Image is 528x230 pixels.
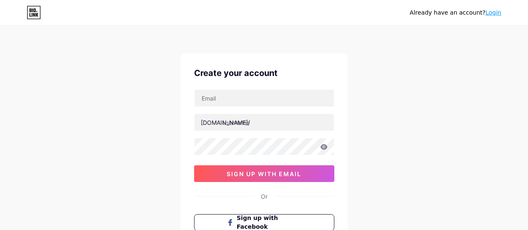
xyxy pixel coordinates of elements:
[261,192,268,201] div: Or
[195,90,334,106] input: Email
[201,118,250,127] div: [DOMAIN_NAME]/
[410,8,501,17] div: Already have an account?
[194,165,334,182] button: sign up with email
[194,67,334,79] div: Create your account
[195,114,334,131] input: username
[227,170,301,177] span: sign up with email
[485,9,501,16] a: Login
